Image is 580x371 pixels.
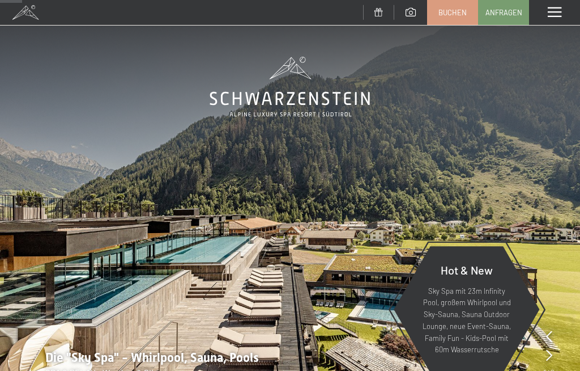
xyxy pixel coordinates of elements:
[441,263,493,277] span: Hot & New
[428,1,477,24] a: Buchen
[485,7,522,18] span: Anfragen
[45,351,259,365] span: Die "Sky Spa" - Whirlpool, Sauna, Pools
[479,1,528,24] a: Anfragen
[438,7,467,18] span: Buchen
[421,285,512,356] p: Sky Spa mit 23m Infinity Pool, großem Whirlpool und Sky-Sauna, Sauna Outdoor Lounge, neue Event-S...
